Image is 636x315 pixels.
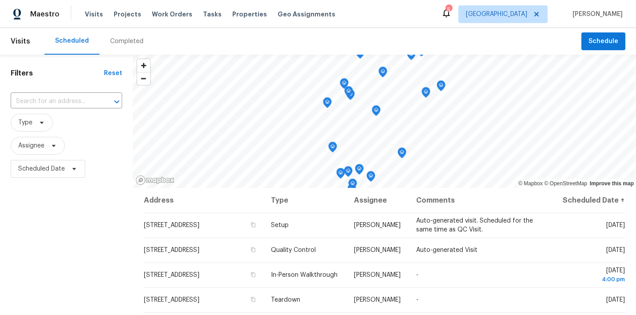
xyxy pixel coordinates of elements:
div: Map marker [372,105,381,119]
div: Map marker [336,168,345,182]
button: Copy Address [249,271,257,279]
button: Zoom out [137,72,150,85]
div: Reset [104,69,122,78]
span: [PERSON_NAME] [354,272,401,278]
span: [STREET_ADDRESS] [144,247,199,253]
div: Map marker [397,148,406,161]
div: Map marker [378,67,387,80]
button: Zoom in [137,59,150,72]
span: Schedule [588,36,618,47]
h1: Filters [11,69,104,78]
a: Mapbox [518,180,543,187]
div: Map marker [344,166,353,180]
th: Address [143,188,264,213]
span: In-Person Walkthrough [271,272,338,278]
span: Properties [232,10,267,19]
span: Visits [85,10,103,19]
span: - [416,272,418,278]
div: Map marker [346,89,355,103]
span: - [416,297,418,303]
th: Assignee [347,188,409,213]
a: Improve this map [590,180,634,187]
span: Quality Control [271,247,316,253]
span: Setup [271,222,289,228]
span: Type [18,118,32,127]
span: [PERSON_NAME] [569,10,623,19]
span: [STREET_ADDRESS] [144,272,199,278]
div: Map marker [344,86,353,100]
span: [PERSON_NAME] [354,247,401,253]
span: Assignee [18,141,44,150]
div: Scheduled [55,36,89,45]
span: [STREET_ADDRESS] [144,297,199,303]
button: Open [111,96,123,108]
span: [PERSON_NAME] [354,297,401,303]
a: OpenStreetMap [544,180,587,187]
span: [DATE] [606,222,625,228]
span: Maestro [30,10,60,19]
div: 5 [445,5,452,14]
div: Map marker [421,87,430,101]
span: [DATE] [561,267,625,284]
span: Auto-generated visit. Scheduled for the same time as QC Visit. [416,218,533,233]
span: Work Orders [152,10,192,19]
div: Map marker [347,184,356,198]
span: Scheduled Date [18,164,65,173]
div: Completed [110,37,143,46]
div: 4:00 pm [561,275,625,284]
span: Tasks [203,11,222,17]
div: Map marker [340,78,349,92]
canvas: Map [133,55,636,188]
th: Type [264,188,347,213]
th: Scheduled Date ↑ [554,188,625,213]
span: Teardown [271,297,300,303]
button: Copy Address [249,246,257,254]
span: Projects [114,10,141,19]
span: [PERSON_NAME] [354,222,401,228]
button: Copy Address [249,295,257,303]
span: [DATE] [606,297,625,303]
span: [GEOGRAPHIC_DATA] [466,10,527,19]
div: Map marker [348,179,357,192]
div: Map marker [366,171,375,185]
div: Map marker [356,48,365,62]
span: Geo Assignments [278,10,335,19]
div: Map marker [328,142,337,156]
span: Visits [11,32,30,51]
div: Map marker [437,80,445,94]
button: Copy Address [249,221,257,229]
input: Search for an address... [11,95,97,108]
div: Map marker [355,164,364,178]
th: Comments [409,188,554,213]
a: Mapbox homepage [135,175,175,185]
span: [DATE] [606,247,625,253]
button: Schedule [581,32,625,51]
span: [STREET_ADDRESS] [144,222,199,228]
div: Map marker [407,49,416,63]
span: Auto-generated Visit [416,247,477,253]
div: Map marker [323,97,332,111]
